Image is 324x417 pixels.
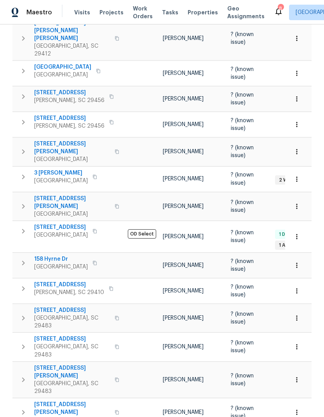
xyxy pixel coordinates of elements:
span: Projects [99,9,124,16]
span: [PERSON_NAME], SC 29410 [34,289,104,296]
span: [STREET_ADDRESS] [34,335,110,343]
span: ? (known issue) [231,92,254,106]
span: [PERSON_NAME] [163,410,204,415]
span: ? (known issue) [231,145,254,158]
span: [PERSON_NAME] [163,234,204,239]
span: [GEOGRAPHIC_DATA] [34,71,91,79]
span: ? (known issue) [231,118,254,131]
span: [PERSON_NAME] [163,377,204,382]
span: [STREET_ADDRESS][PERSON_NAME] [34,195,110,210]
span: [GEOGRAPHIC_DATA], SC 29412 [34,42,110,58]
span: [GEOGRAPHIC_DATA], SC 29483 [34,380,110,395]
span: [STREET_ADDRESS][PERSON_NAME][PERSON_NAME] [34,19,110,42]
span: ? (known issue) [231,230,254,243]
span: OD Select [128,229,156,239]
span: 1 Accepted [276,242,308,249]
span: [GEOGRAPHIC_DATA] [34,177,88,185]
span: [PERSON_NAME] [163,204,204,209]
span: Properties [188,9,218,16]
div: 8 [278,5,283,12]
span: [PERSON_NAME] [163,344,204,350]
span: [PERSON_NAME] [163,176,204,182]
span: [PERSON_NAME] [163,288,204,294]
span: Tasks [162,10,178,15]
span: 2 WIP [276,177,294,183]
span: Maestro [26,9,52,16]
span: Visits [74,9,90,16]
span: ? (known issue) [231,284,254,298]
span: [GEOGRAPHIC_DATA] [34,210,110,218]
span: ? (known issue) [231,32,254,45]
span: [GEOGRAPHIC_DATA] [34,263,88,271]
span: [PERSON_NAME] [163,149,204,154]
span: ? (known issue) [231,340,254,353]
span: [GEOGRAPHIC_DATA] [34,231,88,239]
span: [STREET_ADDRESS] [34,114,105,122]
span: ? (known issue) [231,259,254,272]
span: [PERSON_NAME] [163,122,204,127]
span: 3 [PERSON_NAME] [34,169,88,177]
span: [STREET_ADDRESS] [34,281,104,289]
span: [PERSON_NAME], SC 29456 [34,122,105,130]
span: ? (known issue) [231,373,254,386]
span: 158 Hyrne Dr [34,255,88,263]
span: [GEOGRAPHIC_DATA], SC 29483 [34,343,110,358]
span: [STREET_ADDRESS] [34,223,88,231]
span: [GEOGRAPHIC_DATA] [34,63,91,71]
span: [STREET_ADDRESS] [34,89,105,97]
span: [PERSON_NAME] [163,96,204,102]
span: [GEOGRAPHIC_DATA], SC 29483 [34,314,110,330]
span: [STREET_ADDRESS][PERSON_NAME] [34,401,110,416]
span: [GEOGRAPHIC_DATA] [34,156,110,163]
span: [STREET_ADDRESS][PERSON_NAME] [34,364,110,380]
span: ? (known issue) [231,67,254,80]
span: [PERSON_NAME] [163,36,204,41]
span: [STREET_ADDRESS] [34,306,110,314]
span: [PERSON_NAME] [163,315,204,321]
span: [STREET_ADDRESS][PERSON_NAME] [34,140,110,156]
span: Work Orders [133,5,153,20]
span: ? (known issue) [231,200,254,213]
span: ? (known issue) [231,172,254,185]
span: 1 Done [276,231,297,238]
span: [PERSON_NAME], SC 29456 [34,97,105,104]
span: [PERSON_NAME] [163,71,204,76]
span: ? (known issue) [231,311,254,325]
span: [PERSON_NAME] [163,263,204,268]
span: Geo Assignments [227,5,265,20]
